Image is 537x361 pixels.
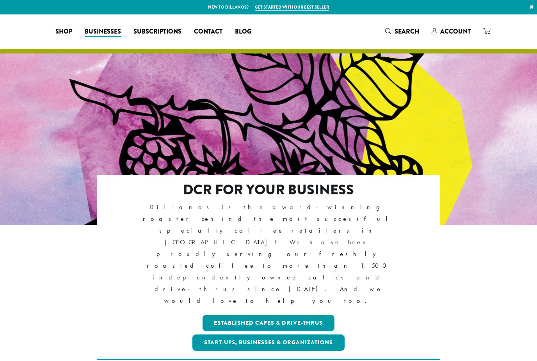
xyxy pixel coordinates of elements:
[379,25,425,38] a: Search
[194,27,222,37] span: Contact
[235,27,251,37] span: Blog
[440,27,471,36] span: Account
[131,201,406,307] p: Dillanos is the award-winning roaster behind the most successful specialty coffee retailers in [G...
[133,27,181,37] span: Subscriptions
[49,25,78,38] a: Shop
[255,4,329,11] a: Get started with our best seller
[192,334,345,351] a: Start-ups, Businesses & Organizations
[85,27,121,37] span: Businesses
[55,27,72,37] span: Shop
[131,181,406,198] h2: DCR FOR YOUR BUSINESS
[203,315,335,331] a: Established Cafes & Drive-Thrus
[395,27,419,36] span: Search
